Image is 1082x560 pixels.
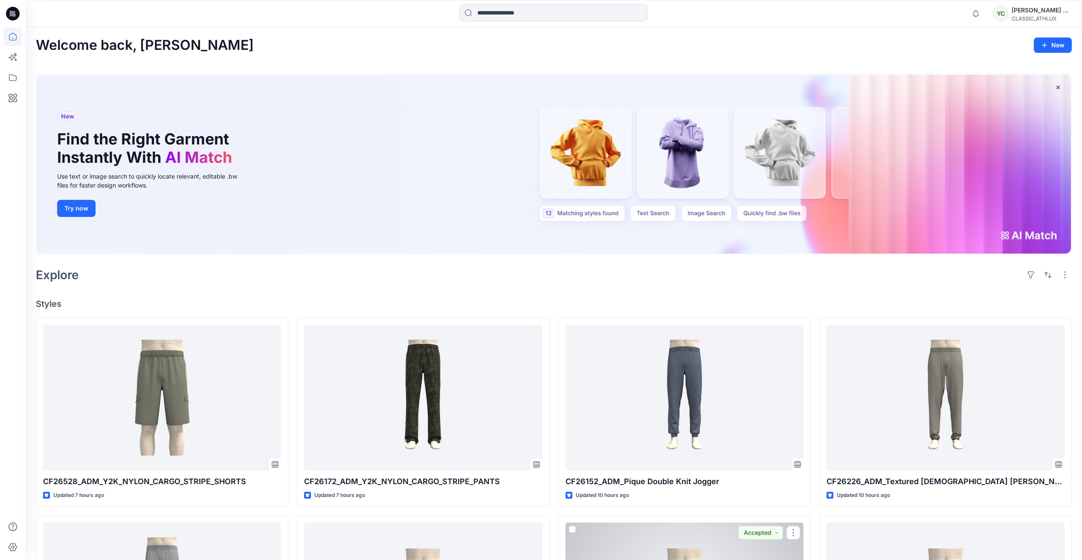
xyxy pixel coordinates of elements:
h1: Find the Right Garment Instantly With [57,130,236,167]
div: Use text or image search to quickly locate relevant, editable .bw files for faster design workflows. [57,172,249,190]
p: CF26226_ADM_Textured [DEMOGRAPHIC_DATA] [PERSON_NAME] [827,476,1065,488]
p: CF26152_ADM_Pique Double Knit Jogger [566,476,804,488]
p: Updated 7 hours ago [53,491,104,500]
a: CF26226_ADM_Textured French Terry Jogger [827,325,1065,470]
p: CF26528_ADM_Y2K_NYLON_CARGO_STRIPE_SHORTS [43,476,281,488]
a: CF26528_ADM_Y2K_NYLON_CARGO_STRIPE_SHORTS [43,325,281,470]
h4: Styles [36,299,1072,309]
p: Updated 7 hours ago [314,491,365,500]
span: AI Match [165,148,232,167]
h2: Welcome back, [PERSON_NAME] [36,38,254,53]
p: CF26172_ADM_Y2K_NYLON_CARGO_STRIPE_PANTS [304,476,542,488]
span: New [61,111,74,121]
div: [PERSON_NAME] Cfai [1012,5,1071,15]
a: CF26172_ADM_Y2K_NYLON_CARGO_STRIPE_PANTS [304,325,542,470]
button: New [1034,38,1072,53]
h2: Explore [36,268,79,282]
div: CLASSIC_ATHLUX [1012,15,1071,22]
a: CF26152_ADM_Pique Double Knit Jogger [566,325,804,470]
button: Try now [57,200,96,217]
div: YC [993,6,1008,21]
p: Updated 10 hours ago [576,491,629,500]
p: Updated 10 hours ago [837,491,890,500]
